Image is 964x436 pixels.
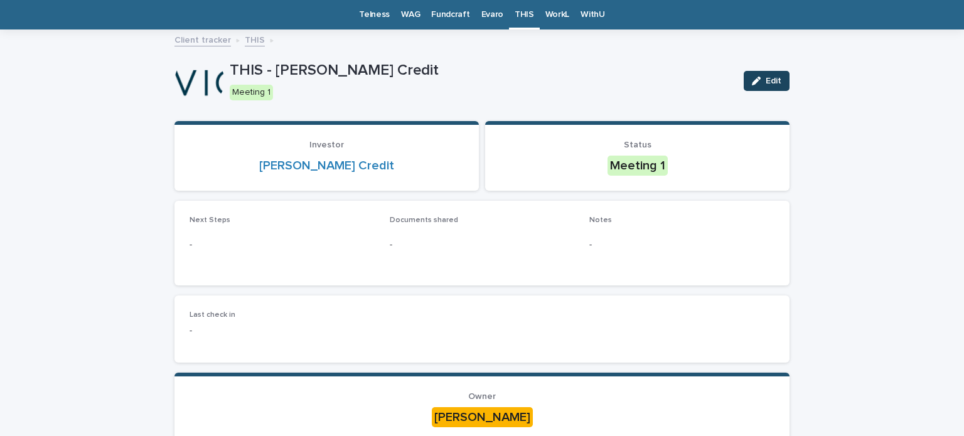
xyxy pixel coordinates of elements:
[230,85,273,100] div: Meeting 1
[230,61,734,80] p: THIS - [PERSON_NAME] Credit
[190,238,375,252] p: -
[245,32,265,46] a: THIS
[174,32,231,46] a: Client tracker
[432,407,533,427] div: [PERSON_NAME]
[259,158,394,173] a: [PERSON_NAME] Credit
[766,77,781,85] span: Edit
[589,238,774,252] p: -
[744,71,790,91] button: Edit
[608,156,668,176] div: Meeting 1
[190,311,235,319] span: Last check in
[468,392,496,401] span: Owner
[190,324,375,338] p: -
[309,141,344,149] span: Investor
[589,216,612,224] span: Notes
[190,216,230,224] span: Next Steps
[624,141,651,149] span: Status
[390,238,575,252] p: -
[390,216,458,224] span: Documents shared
